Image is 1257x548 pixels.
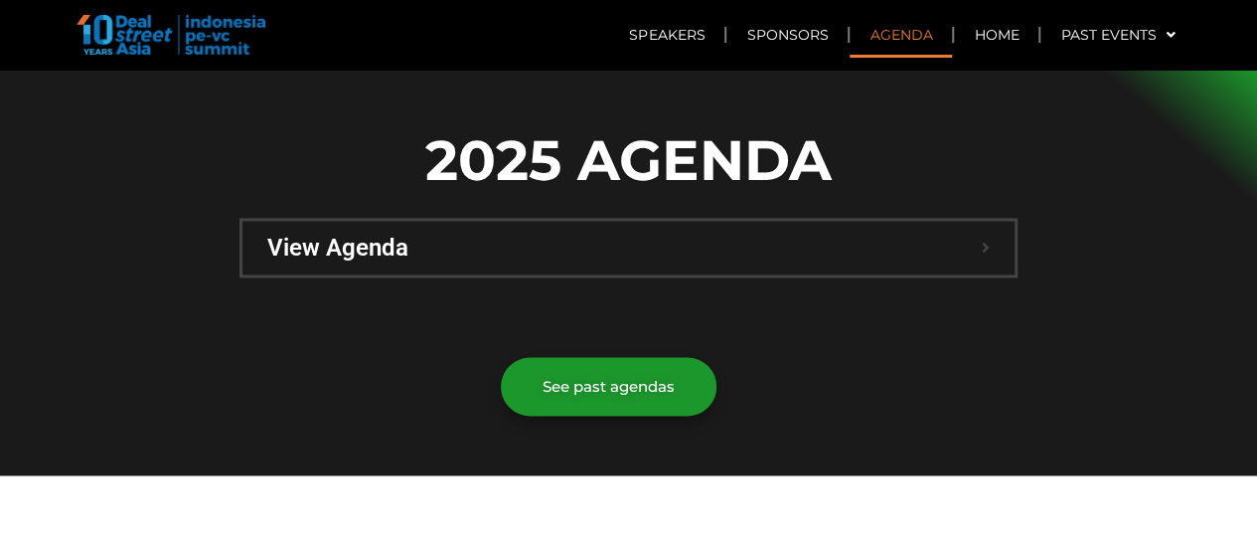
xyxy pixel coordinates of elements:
a: See past agendas [501,357,716,416]
a: Agenda [850,12,952,58]
a: Home [954,12,1038,58]
p: 2025 AGENDA [239,118,1018,202]
a: Sponsors [726,12,848,58]
span: View Agenda [267,236,982,260]
a: Past Events [1040,12,1194,58]
a: Speakers [609,12,724,58]
span: See past agendas [543,379,675,394]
